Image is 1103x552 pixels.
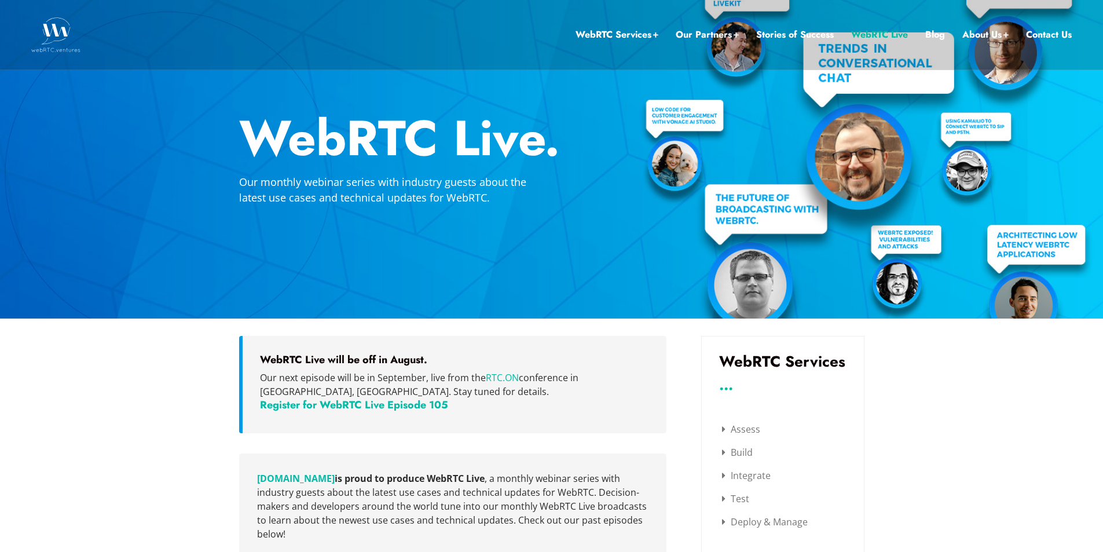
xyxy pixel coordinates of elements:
a: Test [722,492,749,505]
img: WebRTC.ventures [31,17,80,52]
p: Our monthly webinar series with industry guests about the latest use cases and technical updates ... [239,174,552,206]
a: Our Partners [676,27,739,42]
p: , a monthly webinar series with industry guests about the latest use cases and technical updates ... [257,471,648,541]
h2: WebRTC Live. [239,114,864,163]
a: Stories of Success [756,27,834,42]
a: Blog [925,27,945,42]
a: (opens in a new tab) [257,472,335,485]
a: Build [722,446,753,459]
a: About Us [962,27,1009,42]
h5: WebRTC Live will be off in August. [260,353,649,366]
a: RTC.ON [486,371,519,384]
a: Register for WebRTC Live Episode 105 [260,397,448,412]
h3: WebRTC Services [719,354,847,369]
a: WebRTC Services [576,27,658,42]
a: Assess [722,423,760,436]
a: Contact Us [1026,27,1072,42]
p: Our next episode will be in September, live from the conference in [GEOGRAPHIC_DATA], [GEOGRAPHIC... [260,371,649,399]
a: WebRTC Live [851,27,908,42]
a: Integrate [722,469,771,482]
strong: is proud to produce WebRTC Live [257,472,485,485]
a: Deploy & Manage [722,516,808,528]
h3: ... [719,381,847,389]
